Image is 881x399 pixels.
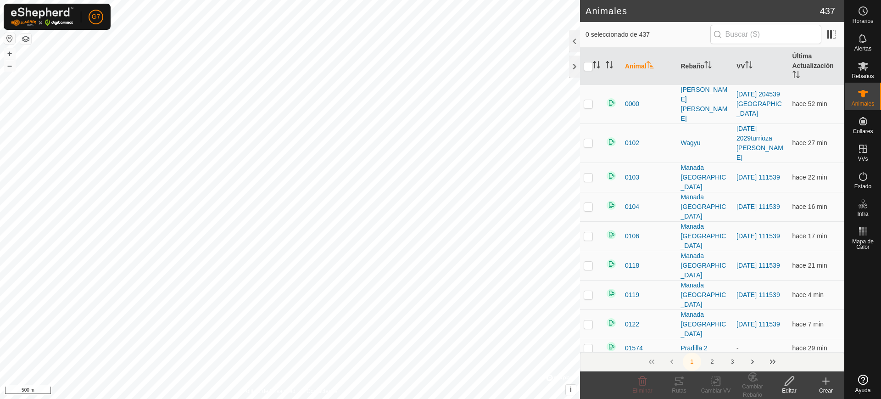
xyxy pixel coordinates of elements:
[745,62,753,70] p-sorticon: Activar para ordenar
[736,203,780,210] a: [DATE] 111539
[789,48,845,85] th: Última Actualización
[792,203,827,210] span: 7 oct 2025, 14:41
[593,62,600,70] p-sorticon: Activar para ordenar
[606,317,617,328] img: returning on
[736,262,780,269] a: [DATE] 111539
[683,353,701,371] button: 1
[771,387,808,395] div: Editar
[736,125,783,161] a: [DATE] 2029turrioza [PERSON_NAME]
[792,100,827,107] span: 7 oct 2025, 14:05
[847,239,879,250] span: Mapa de Calor
[606,136,617,147] img: returning on
[625,202,639,212] span: 0104
[677,48,733,85] th: Rebaño
[808,387,844,395] div: Crear
[632,388,652,394] span: Eliminar
[625,261,639,270] span: 0118
[661,387,697,395] div: Rutas
[681,138,730,148] div: Wagyu
[681,281,730,309] div: Manada [GEOGRAPHIC_DATA]
[736,90,782,117] a: [DATE] 204539 [GEOGRAPHIC_DATA]
[743,353,762,371] button: Next Page
[243,387,296,395] a: Política de Privacidad
[625,99,639,109] span: 0000
[606,200,617,211] img: returning on
[20,34,31,45] button: Capas del Mapa
[307,387,337,395] a: Contáctenos
[857,211,868,217] span: Infra
[606,229,617,240] img: returning on
[681,85,730,124] div: [PERSON_NAME] [PERSON_NAME]
[734,382,771,399] div: Cambiar Rebaño
[606,170,617,181] img: returning on
[852,73,874,79] span: Rebaños
[845,371,881,397] a: Ayuda
[606,62,613,70] p-sorticon: Activar para ordenar
[681,310,730,339] div: Manada [GEOGRAPHIC_DATA]
[681,192,730,221] div: Manada [GEOGRAPHIC_DATA]
[681,222,730,251] div: Manada [GEOGRAPHIC_DATA]
[4,33,15,44] button: Restablecer Mapa
[625,138,639,148] span: 0102
[566,385,576,395] button: i
[820,4,835,18] span: 437
[681,251,730,280] div: Manada [GEOGRAPHIC_DATA]
[697,387,734,395] div: Cambiar VV
[606,259,617,270] img: returning on
[792,262,827,269] span: 7 oct 2025, 14:36
[625,173,639,182] span: 0103
[736,291,780,298] a: [DATE] 111539
[852,101,874,107] span: Animales
[792,291,824,298] span: 7 oct 2025, 14:53
[625,290,639,300] span: 0119
[606,288,617,299] img: returning on
[621,48,677,85] th: Animal
[733,48,789,85] th: VV
[792,344,827,352] span: 7 oct 2025, 14:28
[570,386,572,393] span: i
[625,343,643,353] span: 01574
[585,30,710,39] span: 0 seleccionado de 437
[703,353,721,371] button: 2
[736,344,739,352] app-display-virtual-paddock-transition: -
[858,156,868,162] span: VVs
[736,232,780,240] a: [DATE] 111539
[792,232,827,240] span: 7 oct 2025, 14:40
[625,231,639,241] span: 0106
[792,139,827,146] span: 7 oct 2025, 14:31
[710,25,821,44] input: Buscar (S)
[854,184,871,189] span: Estado
[585,6,820,17] h2: Animales
[92,12,100,22] span: G7
[736,174,780,181] a: [DATE] 111539
[792,72,800,79] p-sorticon: Activar para ordenar
[792,320,824,328] span: 7 oct 2025, 14:50
[681,163,730,192] div: Manada [GEOGRAPHIC_DATA]
[681,343,730,353] div: Pradilla 2
[855,388,871,393] span: Ayuda
[4,48,15,59] button: +
[854,46,871,51] span: Alertas
[853,129,873,134] span: Collares
[853,18,873,24] span: Horarios
[736,320,780,328] a: [DATE] 111539
[625,320,639,329] span: 0122
[606,97,617,108] img: returning on
[4,60,15,71] button: –
[704,62,712,70] p-sorticon: Activar para ordenar
[764,353,782,371] button: Last Page
[792,174,827,181] span: 7 oct 2025, 14:36
[606,341,617,352] img: returning on
[723,353,742,371] button: 3
[11,7,73,26] img: Logo Gallagher
[647,62,654,70] p-sorticon: Activar para ordenar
